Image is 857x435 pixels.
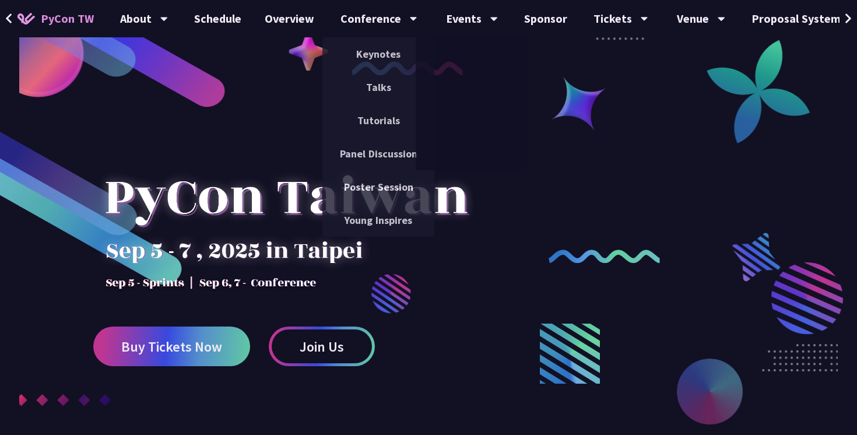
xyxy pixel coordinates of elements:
a: Young Inspires [322,206,434,234]
a: Keynotes [322,40,434,68]
span: Join Us [300,339,344,354]
a: Tutorials [322,107,434,134]
a: PyCon TW [6,4,106,33]
a: Panel Discussion [322,140,434,167]
a: Buy Tickets Now [93,327,250,366]
a: Talks [322,73,434,101]
img: Home icon of PyCon TW 2025 [17,13,35,24]
img: curly-2.e802c9f.png [549,250,660,264]
a: Poster Session [322,173,434,201]
span: PyCon TW [41,10,94,27]
span: Buy Tickets Now [121,339,222,354]
a: Join Us [269,327,375,366]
